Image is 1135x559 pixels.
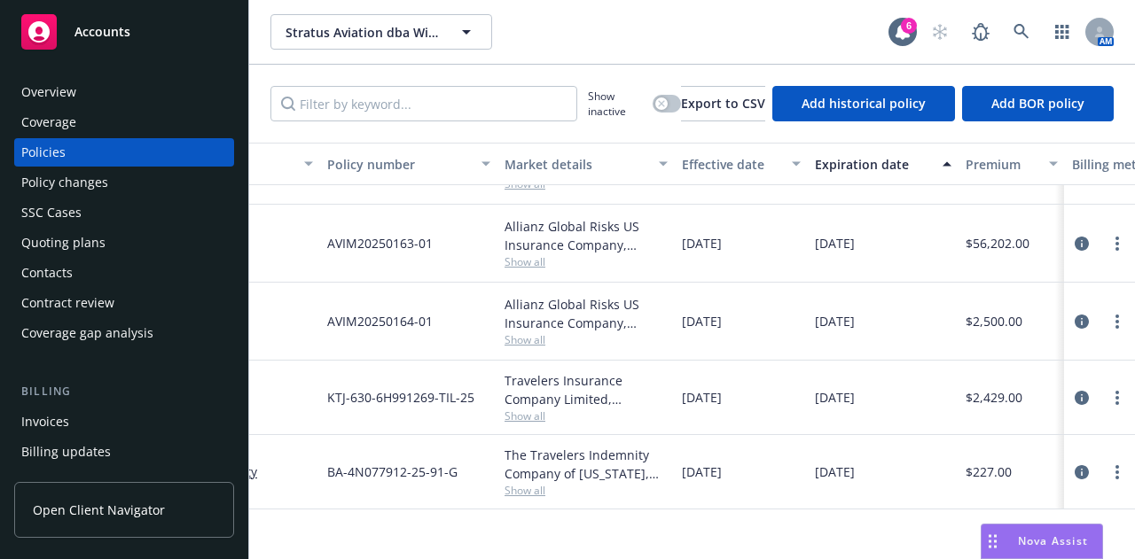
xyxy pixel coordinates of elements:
[966,312,1022,330] span: $2,500.00
[505,295,668,332] div: Allianz Global Risks US Insurance Company, Allianz
[1018,533,1088,548] span: Nova Assist
[815,388,855,407] span: [DATE]
[682,155,781,174] div: Effective date
[588,89,646,119] span: Show inactive
[14,319,234,347] a: Coverage gap analysis
[21,319,153,347] div: Coverage gap analysis
[772,86,955,121] button: Add historical policy
[1107,311,1128,332] a: more
[681,95,765,112] span: Export to CSV
[922,14,958,50] a: Start snowing
[21,138,66,167] div: Policies
[1071,233,1092,254] a: circleInformation
[808,143,959,185] button: Expiration date
[962,86,1114,121] button: Add BOR policy
[74,25,130,39] span: Accounts
[14,198,234,227] a: SSC Cases
[966,155,1038,174] div: Premium
[14,408,234,436] a: Invoices
[966,388,1022,407] span: $2,429.00
[675,143,808,185] button: Effective date
[327,234,433,252] span: AVIM20250163-01
[21,108,76,136] div: Coverage
[327,462,458,481] span: BA-4N077912-25-91-G
[1107,462,1128,483] a: more
[682,312,722,330] span: [DATE]
[505,332,668,347] span: Show all
[1107,387,1128,408] a: more
[286,23,439,42] span: Stratus Aviation dba Wings Flight School (Commercial)
[815,155,932,174] div: Expiration date
[682,234,722,252] span: [DATE]
[959,143,1065,185] button: Premium
[14,78,234,106] a: Overview
[505,217,668,254] div: Allianz Global Risks US Insurance Company, Allianz
[966,462,1012,481] span: $227.00
[14,438,234,466] a: Billing updates
[270,14,492,50] button: Stratus Aviation dba Wings Flight School (Commercial)
[505,483,668,498] span: Show all
[1071,311,1092,332] a: circleInformation
[505,155,648,174] div: Market details
[21,289,114,317] div: Contract review
[14,259,234,287] a: Contacts
[21,78,76,106] div: Overview
[14,289,234,317] a: Contract review
[33,501,165,519] span: Open Client Navigator
[21,408,69,436] div: Invoices
[963,14,998,50] a: Report a Bug
[1071,387,1092,408] a: circleInformation
[327,388,474,407] span: KTJ-630-6H991269-TIL-25
[682,388,722,407] span: [DATE]
[1045,14,1080,50] a: Switch app
[991,95,1084,112] span: Add BOR policy
[802,95,926,112] span: Add historical policy
[14,383,234,400] div: Billing
[1107,233,1128,254] a: more
[682,462,722,481] span: [DATE]
[327,155,471,174] div: Policy number
[1004,14,1039,50] a: Search
[981,524,1103,559] button: Nova Assist
[327,312,433,330] span: AVIM20250164-01
[497,143,675,185] button: Market details
[21,438,111,466] div: Billing updates
[14,108,234,136] a: Coverage
[982,524,1004,558] div: Drag to move
[270,86,577,121] input: Filter by keyword...
[505,371,668,408] div: Travelers Insurance Company Limited, Travelers Insurance
[815,462,855,481] span: [DATE]
[21,229,106,257] div: Quoting plans
[815,234,855,252] span: [DATE]
[14,138,234,167] a: Policies
[21,259,73,287] div: Contacts
[1071,462,1092,483] a: circleInformation
[505,446,668,483] div: The Travelers Indemnity Company of [US_STATE], Travelers Insurance
[901,18,917,34] div: 6
[14,168,234,197] a: Policy changes
[14,229,234,257] a: Quoting plans
[505,408,668,423] span: Show all
[14,7,234,57] a: Accounts
[966,234,1029,252] span: $56,202.00
[21,168,108,197] div: Policy changes
[21,198,82,227] div: SSC Cases
[681,86,765,121] button: Export to CSV
[505,254,668,269] span: Show all
[815,312,855,330] span: [DATE]
[320,143,497,185] button: Policy number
